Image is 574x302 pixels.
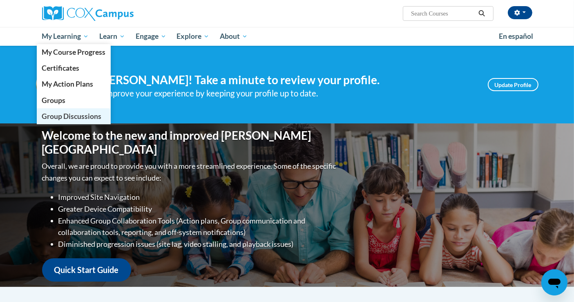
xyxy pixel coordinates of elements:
[30,27,545,46] div: Main menu
[476,9,488,18] button: Search
[130,27,172,46] a: Engage
[85,73,476,87] h4: Hi [PERSON_NAME]! Take a minute to review your profile.
[42,96,65,105] span: Groups
[58,238,338,250] li: Diminished progression issues (site lag, video stalling, and playback issues)
[410,9,476,18] input: Search Courses
[85,87,476,100] div: Help improve your experience by keeping your profile up to date.
[176,31,209,41] span: Explore
[42,31,89,41] span: My Learning
[58,191,338,203] li: Improved Site Navigation
[37,27,94,46] a: My Learning
[171,27,214,46] a: Explore
[42,48,105,56] span: My Course Progress
[58,215,338,239] li: Enhanced Group Collaboration Tools (Action plans, Group communication and collaboration tools, re...
[42,64,79,72] span: Certificates
[42,160,338,184] p: Overall, we are proud to provide you with a more streamlined experience. Some of the specific cha...
[99,31,125,41] span: Learn
[37,44,111,60] a: My Course Progress
[42,112,101,121] span: Group Discussions
[541,269,567,295] iframe: Button to launch messaging window
[42,129,338,156] h1: Welcome to the new and improved [PERSON_NAME][GEOGRAPHIC_DATA]
[42,6,197,21] a: Cox Campus
[42,80,93,88] span: My Action Plans
[37,60,111,76] a: Certificates
[42,258,131,282] a: Quick Start Guide
[37,76,111,92] a: My Action Plans
[58,203,338,215] li: Greater Device Compatibility
[220,31,248,41] span: About
[499,32,533,40] span: En español
[494,28,538,45] a: En español
[488,78,538,91] a: Update Profile
[508,6,532,19] button: Account Settings
[42,6,134,21] img: Cox Campus
[37,108,111,124] a: Group Discussions
[214,27,253,46] a: About
[36,66,73,103] img: Profile Image
[37,92,111,108] a: Groups
[94,27,130,46] a: Learn
[136,31,166,41] span: Engage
